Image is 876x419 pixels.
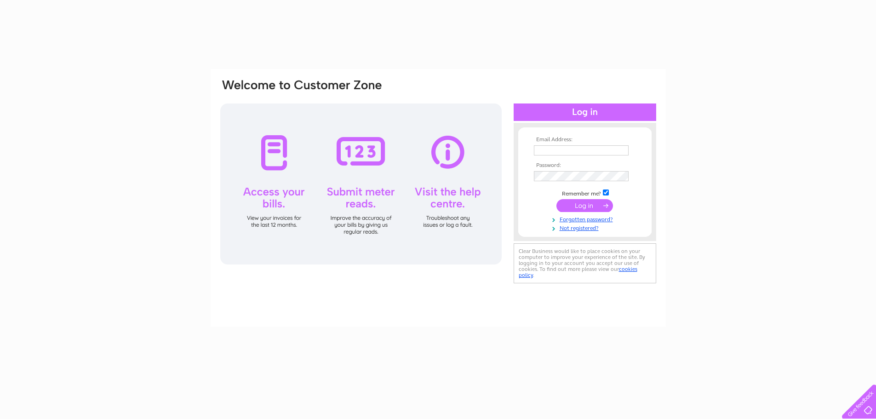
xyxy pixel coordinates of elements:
th: Email Address: [532,137,638,143]
a: Not registered? [534,223,638,232]
th: Password: [532,162,638,169]
td: Remember me? [532,188,638,197]
input: Submit [556,199,613,212]
div: Clear Business would like to place cookies on your computer to improve your experience of the sit... [514,243,656,283]
a: Forgotten password? [534,214,638,223]
a: cookies policy [519,266,637,278]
